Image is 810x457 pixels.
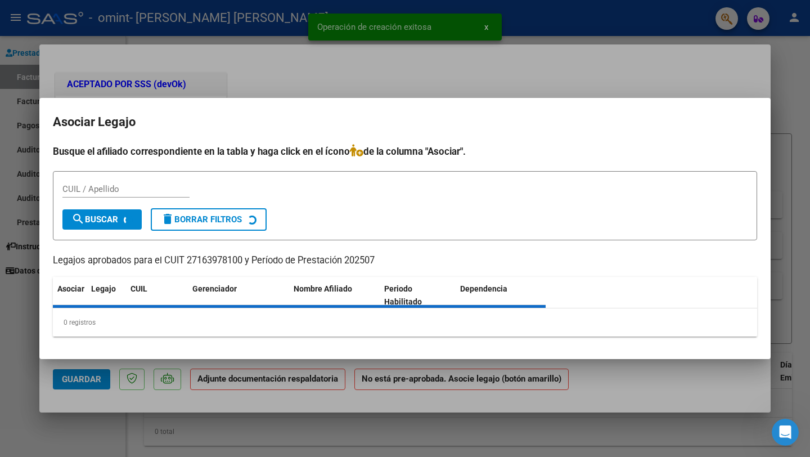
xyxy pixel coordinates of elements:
span: Buscar [71,214,118,225]
h2: Asociar Legajo [53,111,757,133]
mat-icon: delete [161,212,174,226]
mat-icon: search [71,212,85,226]
datatable-header-cell: Periodo Habilitado [380,277,456,314]
span: Borrar Filtros [161,214,242,225]
datatable-header-cell: Gerenciador [188,277,289,314]
span: Nombre Afiliado [294,284,352,293]
datatable-header-cell: CUIL [126,277,188,314]
span: Legajo [91,284,116,293]
datatable-header-cell: Legajo [87,277,126,314]
datatable-header-cell: Dependencia [456,277,546,314]
datatable-header-cell: Asociar [53,277,87,314]
button: Borrar Filtros [151,208,267,231]
span: Asociar [57,284,84,293]
p: Legajos aprobados para el CUIT 27163978100 y Período de Prestación 202507 [53,254,757,268]
iframe: Intercom live chat [772,419,799,446]
datatable-header-cell: Nombre Afiliado [289,277,380,314]
span: Dependencia [460,284,507,293]
div: 0 registros [53,308,757,337]
span: CUIL [130,284,147,293]
span: Gerenciador [192,284,237,293]
h4: Busque el afiliado correspondiente en la tabla y haga click en el ícono de la columna "Asociar". [53,144,757,159]
span: Periodo Habilitado [384,284,422,306]
button: Buscar [62,209,142,230]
